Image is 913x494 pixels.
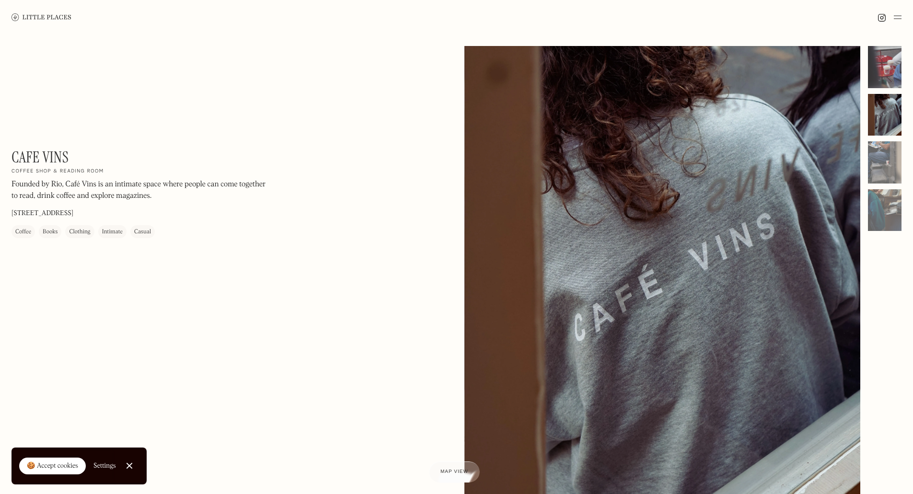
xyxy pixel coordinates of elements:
[15,228,31,237] div: Coffee
[12,148,69,166] h1: Cafe Vins
[12,209,73,219] p: [STREET_ADDRESS]
[429,461,480,483] a: Map view
[102,228,123,237] div: Intimate
[69,228,90,237] div: Clothing
[19,458,86,475] a: 🍪 Accept cookies
[120,456,139,475] a: Close Cookie Popup
[134,228,151,237] div: Casual
[12,169,104,175] h2: Coffee shop & reading room
[43,228,58,237] div: Books
[440,469,468,474] span: Map view
[12,179,270,202] p: Founded by Rio, Café Vins is an intimate space where people can come together to read, drink coff...
[27,461,78,471] div: 🍪 Accept cookies
[93,462,116,469] div: Settings
[93,455,116,477] a: Settings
